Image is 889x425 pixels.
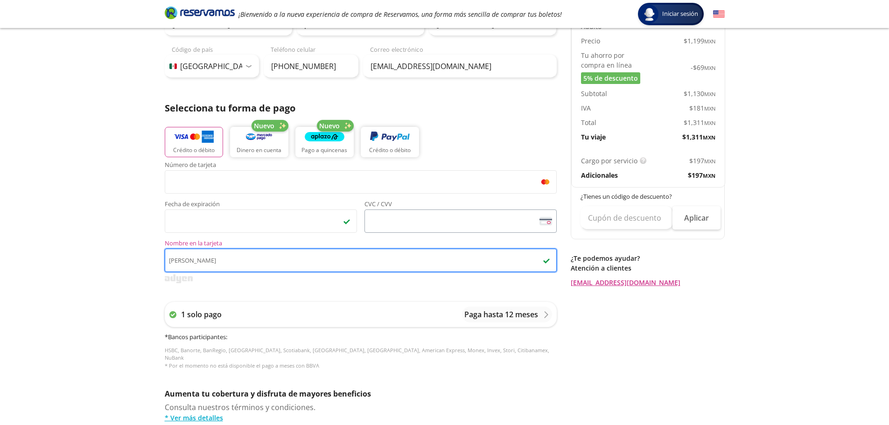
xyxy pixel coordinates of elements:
p: Crédito o débito [173,146,215,154]
p: Total [581,118,596,127]
p: ¿Tienes un código de descuento? [581,192,716,202]
iframe: Iframe del código de seguridad de la tarjeta asegurada [369,212,553,230]
span: $ 197 [688,170,715,180]
a: Brand Logo [165,6,235,22]
p: 1 solo pago [181,309,222,320]
p: HSBC, Banorte, BanRegio, [GEOGRAPHIC_DATA], Scotiabank, [GEOGRAPHIC_DATA], [GEOGRAPHIC_DATA], Ame... [165,347,557,370]
button: Dinero en cuenta [230,127,288,157]
small: MXN [703,172,715,179]
img: MX [169,63,177,69]
p: Tu viaje [581,132,606,142]
span: Número de tarjeta [165,162,557,170]
p: Selecciona tu forma de pago [165,101,557,115]
p: Crédito o débito [369,146,411,154]
iframe: Iframe de la fecha de caducidad de la tarjeta asegurada [169,212,353,230]
button: Aplicar [672,206,721,230]
a: * Ver más detalles [165,413,557,423]
div: Consulta nuestros términos y condiciones. [165,402,557,423]
small: MXN [704,105,715,112]
img: svg+xml;base64,PD94bWwgdmVyc2lvbj0iMS4wIiBlbmNvZGluZz0iVVRGLTgiPz4KPHN2ZyB3aWR0aD0iMzk2cHgiIGhlaW... [165,274,193,283]
span: Fecha de expiración [165,201,357,209]
input: Nombre en la tarjetacheckmark [165,249,557,272]
small: MXN [704,38,715,45]
span: $ 1,311 [684,118,715,127]
p: Subtotal [581,89,607,98]
p: IVA [581,103,591,113]
small: MXN [704,91,715,98]
h6: * Bancos participantes : [165,333,557,342]
a: [EMAIL_ADDRESS][DOMAIN_NAME] [571,278,725,287]
span: $ 181 [689,103,715,113]
p: Precio [581,36,600,46]
p: Paga hasta 12 meses [464,309,538,320]
p: Aumenta tu cobertura y disfruta de mayores beneficios [165,388,557,399]
p: Adicionales [581,170,618,180]
input: Cupón de descuento [581,206,672,230]
small: MXN [704,64,715,71]
button: English [713,8,725,20]
input: Teléfono celular [264,55,358,78]
img: mc [539,178,552,186]
p: Tu ahorro por compra en línea [581,50,648,70]
span: $ 1,199 [684,36,715,46]
small: MXN [704,119,715,126]
span: Iniciar sesión [658,9,702,19]
iframe: Messagebird Livechat Widget [835,371,880,416]
small: MXN [704,158,715,165]
span: 5% de descuento [583,73,638,83]
span: Nuevo [254,121,274,131]
button: Crédito o débito [165,127,223,157]
p: Dinero en cuenta [237,146,281,154]
span: * Por el momento no está disponible el pago a meses con BBVA [165,362,319,369]
span: -$ 69 [691,63,715,72]
p: Atención a clientes [571,263,725,273]
span: $ 197 [689,156,715,166]
p: ¿Te podemos ayudar? [571,253,725,263]
i: Brand Logo [165,6,235,20]
span: CVC / CVV [364,201,557,209]
p: Pago a quincenas [301,146,347,154]
span: Nombre en la tarjeta [165,240,557,249]
span: Nuevo [319,121,340,131]
img: checkmark [543,257,550,264]
span: $ 1,130 [684,89,715,98]
span: $ 1,311 [682,132,715,142]
small: MXN [703,134,715,141]
button: Crédito o débito [361,127,419,157]
button: Pago a quincenas [295,127,354,157]
input: Correo electrónico [363,55,557,78]
img: checkmark [343,217,350,225]
em: ¡Bienvenido a la nueva experiencia de compra de Reservamos, una forma más sencilla de comprar tus... [238,10,562,19]
p: Cargo por servicio [581,156,637,166]
iframe: Iframe del número de tarjeta asegurada [169,173,553,191]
